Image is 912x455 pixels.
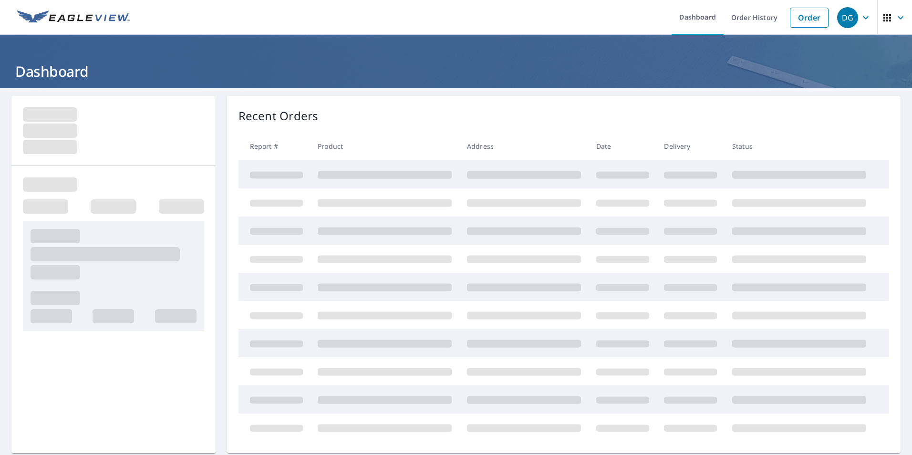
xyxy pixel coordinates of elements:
th: Address [459,132,589,160]
th: Report # [238,132,311,160]
a: Order [790,8,829,28]
p: Recent Orders [238,107,319,124]
img: EV Logo [17,10,130,25]
th: Status [725,132,874,160]
div: DG [837,7,858,28]
th: Delivery [656,132,725,160]
th: Date [589,132,657,160]
th: Product [310,132,459,160]
h1: Dashboard [11,62,901,81]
